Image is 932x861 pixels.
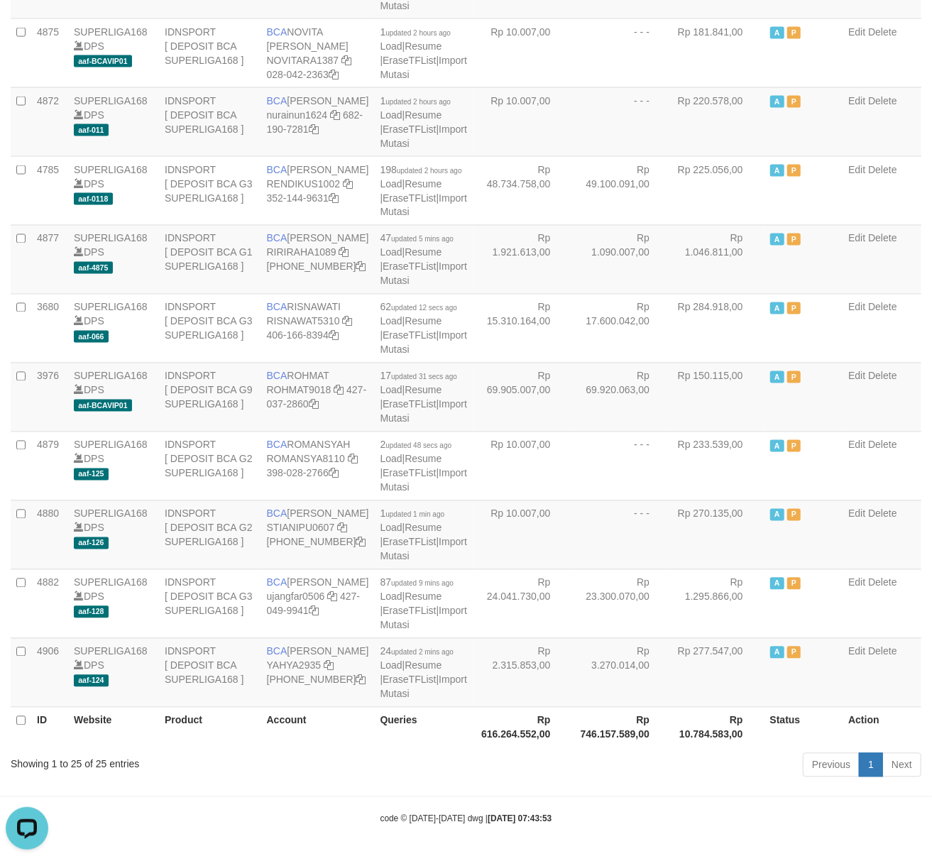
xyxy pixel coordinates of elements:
td: Rp 1.295.866,00 [671,569,764,638]
td: Rp 10.007,00 [473,500,572,569]
span: | | | [380,233,467,287]
a: Copy ROMANSYA8110 to clipboard [348,454,358,465]
td: Rp 23.300.070,00 [572,569,671,638]
td: IDNSPORT [ DEPOSIT BCA G2 SUPERLIGA168 ] [159,500,261,569]
th: ID [31,707,68,747]
a: Resume [405,591,442,603]
strong: [DATE] 07:43:53 [488,814,552,824]
td: Rp 1.921.613,00 [473,225,572,294]
a: Edit [848,233,865,244]
td: IDNSPORT [ DEPOSIT BCA SUPERLIGA168 ] [159,638,261,707]
a: Edit [848,95,865,106]
td: 3680 [31,294,68,363]
td: Rp 1.046.811,00 [671,225,764,294]
a: ujangfar0506 [267,591,325,603]
a: EraseTFList [383,261,436,273]
a: ROHMAT9018 [267,385,331,396]
a: Import Mutasi [380,55,467,80]
span: Active [770,647,784,659]
a: Copy NOVITARA1387 to clipboard [341,55,351,66]
span: | | | [380,508,467,562]
a: Import Mutasi [380,330,467,356]
td: IDNSPORT [ DEPOSIT BCA SUPERLIGA168 ] [159,18,261,87]
span: | | | [380,26,467,80]
span: Active [770,509,784,521]
span: BCA [267,26,287,38]
span: updated 5 mins ago [391,236,454,243]
a: Delete [868,233,897,244]
td: Rp 3.270.014,00 [572,638,671,707]
a: SUPERLIGA168 [74,233,148,244]
td: Rp 15.310.164,00 [473,294,572,363]
span: Active [770,371,784,383]
a: Previous [803,753,860,777]
td: DPS [68,294,159,363]
td: IDNSPORT [ DEPOSIT BCA SUPERLIGA168 ] [159,87,261,156]
a: Copy 4062281611 to clipboard [356,261,366,273]
a: Resume [405,660,442,671]
a: Load [380,40,402,52]
a: Edit [848,302,865,313]
a: Load [380,660,402,671]
a: nurainun1624 [267,109,328,121]
td: [PERSON_NAME] [PHONE_NUMBER] [261,638,375,707]
a: Edit [848,646,865,657]
a: Copy RIRIRAHA1089 to clipboard [339,247,349,258]
a: Edit [848,26,865,38]
a: Load [380,109,402,121]
a: EraseTFList [383,605,436,617]
a: Copy ROHMAT9018 to clipboard [334,385,344,396]
span: BCA [267,439,287,451]
span: Active [770,96,784,108]
td: [PERSON_NAME] 352-144-9631 [261,156,375,225]
span: | | | [380,95,467,149]
span: updated 2 hours ago [385,98,451,106]
span: Paused [787,509,801,521]
th: Account [261,707,375,747]
a: Edit [848,439,865,451]
td: NOVITA [PERSON_NAME] 028-042-2363 [261,18,375,87]
span: Paused [787,440,801,452]
span: updated 31 secs ago [391,373,457,381]
span: BCA [267,577,287,588]
a: SUPERLIGA168 [74,371,148,382]
span: Paused [787,578,801,590]
span: aaf-0118 [74,193,113,205]
a: EraseTFList [383,124,436,135]
a: EraseTFList [383,330,436,341]
td: ROMANSYAH 398-028-2766 [261,432,375,500]
td: Rp 277.547,00 [671,638,764,707]
td: RISNAWATI 406-166-8394 [261,294,375,363]
td: 4785 [31,156,68,225]
span: BCA [267,95,287,106]
a: RIRIRAHA1089 [267,247,336,258]
a: NOVITARA1387 [267,55,339,66]
span: | | | [380,371,467,424]
a: Delete [868,302,897,313]
small: code © [DATE]-[DATE] dwg | [380,814,552,824]
a: Load [380,247,402,258]
span: 87 [380,577,454,588]
td: Rp 150.115,00 [671,363,764,432]
td: IDNSPORT [ DEPOSIT BCA G2 SUPERLIGA168 ] [159,432,261,500]
td: DPS [68,225,159,294]
td: Rp 2.315.853,00 [473,638,572,707]
a: Load [380,591,402,603]
span: 1 [380,508,445,520]
a: SUPERLIGA168 [74,508,148,520]
a: SUPERLIGA168 [74,577,148,588]
span: Paused [787,27,801,39]
a: Delete [868,646,897,657]
td: - - - [572,18,671,87]
a: Delete [868,439,897,451]
span: aaf-066 [74,331,109,343]
span: Active [770,27,784,39]
a: Import Mutasi [380,399,467,424]
td: [PERSON_NAME] 427-049-9941 [261,569,375,638]
a: Resume [405,109,442,121]
span: 47 [380,233,454,244]
a: EraseTFList [383,399,436,410]
td: IDNSPORT [ DEPOSIT BCA G3 SUPERLIGA168 ] [159,156,261,225]
span: | | | [380,577,467,631]
td: 4906 [31,638,68,707]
